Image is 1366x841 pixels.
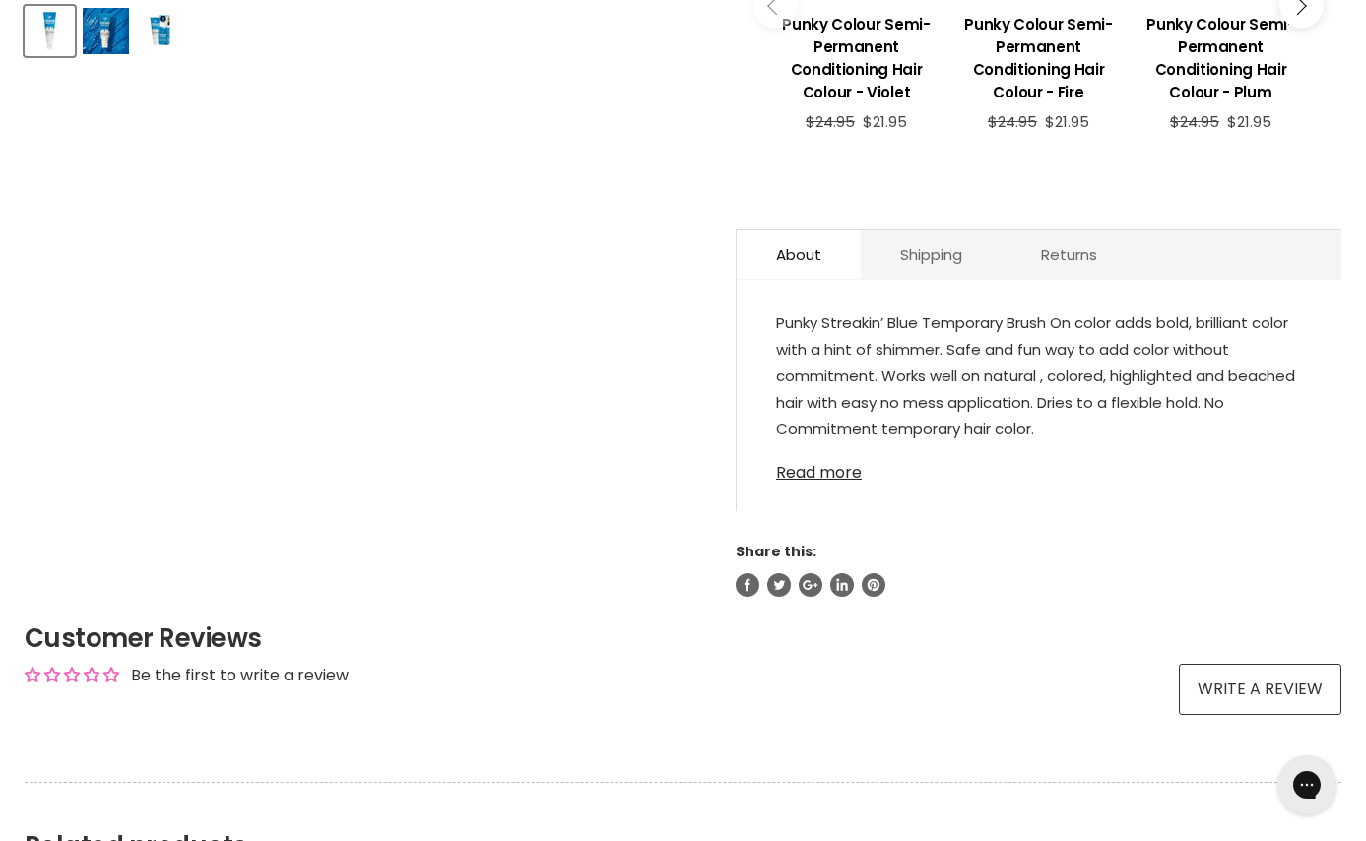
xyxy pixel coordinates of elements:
a: Write a review [1179,664,1341,715]
a: Read more [776,452,1302,482]
span: Share this: [736,542,816,561]
strong: How to use: [776,449,866,470]
a: Returns [1002,230,1137,279]
span: Remove cap. Slowly squeeze tube to release color into the brush head. Apply a thin, even coat by ... [776,449,1300,576]
span: $21.95 [863,111,907,132]
span: $21.95 [1045,111,1089,132]
span: $24.95 [806,111,855,132]
span: $24.95 [1170,111,1219,132]
button: Punky Streakin’ Brush On Color - Blue [81,6,131,56]
iframe: Gorgias live chat messenger [1268,748,1346,821]
img: Punky Streakin’ Brush On Color - Blue [27,8,73,54]
a: Shipping [861,230,1002,279]
h3: Punky Colour Semi-Permanent Conditioning Hair Colour - Plum [1139,13,1302,103]
a: About [737,230,861,279]
img: Punky Streakin’ Brush On Color - Blue [139,8,185,54]
h3: Punky Colour Semi-Permanent Conditioning Hair Colour - Violet [775,13,938,103]
h3: Punky Colour Semi-Permanent Conditioning Hair Colour - Fire [957,13,1120,103]
button: Punky Streakin’ Brush On Color - Blue [137,6,187,56]
div: Be the first to write a review [131,665,349,686]
span: $21.95 [1227,111,1271,132]
span: Punky Streakin’ Blue Temporary Brush On color adds bold, brilliant color with a hint of shimmer. ... [776,312,1295,439]
img: Punky Streakin’ Brush On Color - Blue [83,8,129,54]
aside: Share this: [736,543,1341,596]
div: Average rating is 0.00 stars [25,664,119,686]
button: Punky Streakin’ Brush On Color - Blue [25,6,75,56]
span: $24.95 [988,111,1037,132]
h2: Customer Reviews [25,620,1341,656]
